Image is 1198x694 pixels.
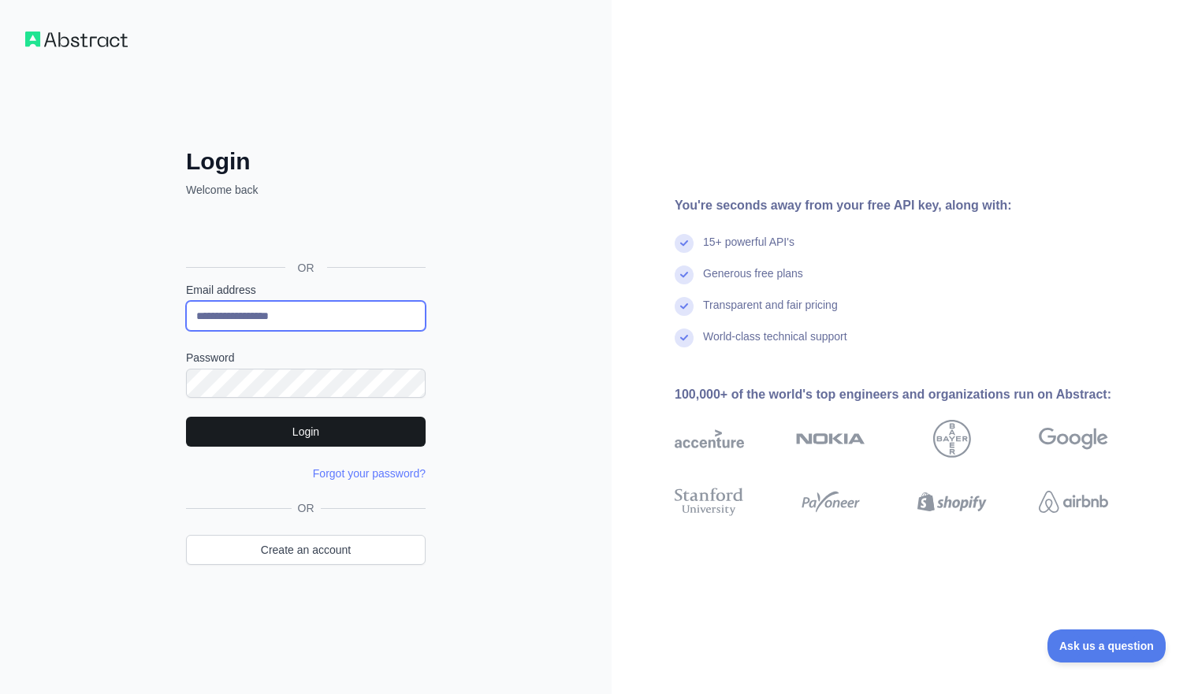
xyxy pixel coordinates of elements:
[675,420,744,458] img: accenture
[186,182,426,198] p: Welcome back
[292,500,321,516] span: OR
[703,234,794,265] div: 15+ powerful API's
[186,350,426,366] label: Password
[933,420,971,458] img: bayer
[186,282,426,298] label: Email address
[285,260,327,276] span: OR
[703,328,847,360] div: World-class technical support
[703,297,838,328] div: Transparent and fair pricing
[186,147,426,176] h2: Login
[703,265,803,297] div: Generous free plans
[1039,420,1108,458] img: google
[313,467,426,480] a: Forgot your password?
[675,385,1159,404] div: 100,000+ of the world's top engineers and organizations run on Abstract:
[675,328,694,347] img: check mark
[178,215,430,250] iframe: Schaltfläche „Über Google anmelden“
[917,484,987,519] img: shopify
[675,265,694,284] img: check mark
[675,196,1159,215] div: You're seconds away from your free API key, along with:
[186,535,426,565] a: Create an account
[675,234,694,253] img: check mark
[796,420,865,458] img: nokia
[796,484,865,519] img: payoneer
[675,484,744,519] img: stanford university
[1039,484,1108,519] img: airbnb
[1047,629,1166,662] iframe: Toggle Customer Support
[25,32,128,47] img: Workflow
[675,297,694,316] img: check mark
[186,417,426,447] button: Login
